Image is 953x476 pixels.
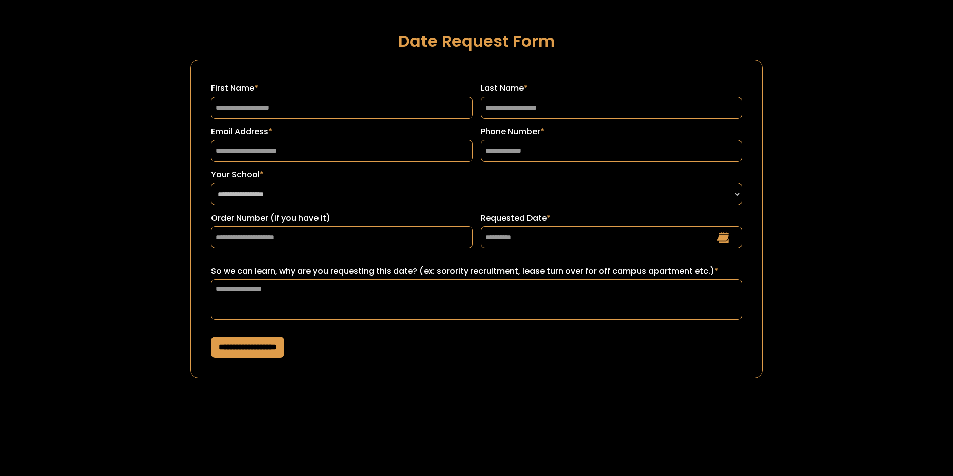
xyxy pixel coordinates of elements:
label: Your School [211,169,742,181]
label: Order Number (if you have it) [211,212,472,224]
form: Request a Date Form [190,60,762,378]
h1: Date Request Form [190,32,762,50]
label: So we can learn, why are you requesting this date? (ex: sorority recruitment, lease turn over for... [211,265,742,277]
label: First Name [211,82,472,94]
label: Phone Number [481,126,742,138]
label: Requested Date [481,212,742,224]
label: Last Name [481,82,742,94]
label: Email Address [211,126,472,138]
